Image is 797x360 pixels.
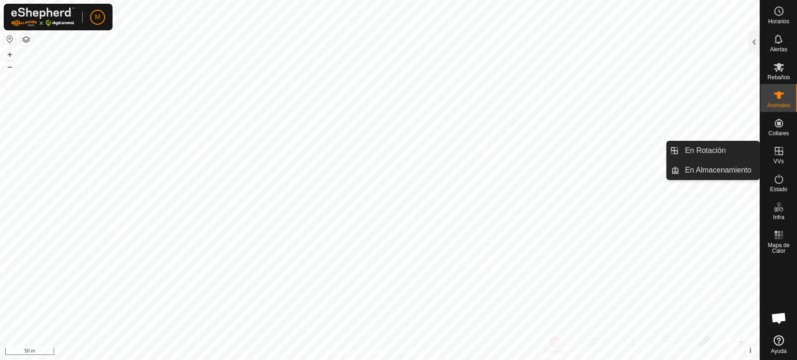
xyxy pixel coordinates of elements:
[667,141,759,160] li: En Rotación
[397,348,428,356] a: Contáctenos
[21,34,32,45] button: Capas del Mapa
[773,215,784,220] span: Infra
[768,19,789,24] span: Horarios
[760,332,797,358] a: Ayuda
[95,12,100,22] span: M
[762,242,795,254] span: Mapa de Calor
[745,346,755,356] button: i
[771,348,787,354] span: Ayuda
[667,161,759,180] li: En Almacenamiento
[768,131,789,136] span: Collares
[685,165,751,176] span: En Almacenamiento
[767,103,790,108] span: Animales
[4,34,15,45] button: Restablecer Mapa
[4,49,15,60] button: +
[685,145,726,156] span: En Rotación
[679,141,759,160] a: En Rotación
[11,7,75,27] img: Logo Gallagher
[765,304,793,332] div: Otwarty czat
[749,346,751,354] span: i
[331,348,385,356] a: Política de Privacidad
[4,61,15,72] button: –
[770,47,787,52] span: Alertas
[679,161,759,180] a: En Almacenamiento
[773,159,783,164] span: VVs
[770,187,787,192] span: Estado
[767,75,790,80] span: Rebaños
